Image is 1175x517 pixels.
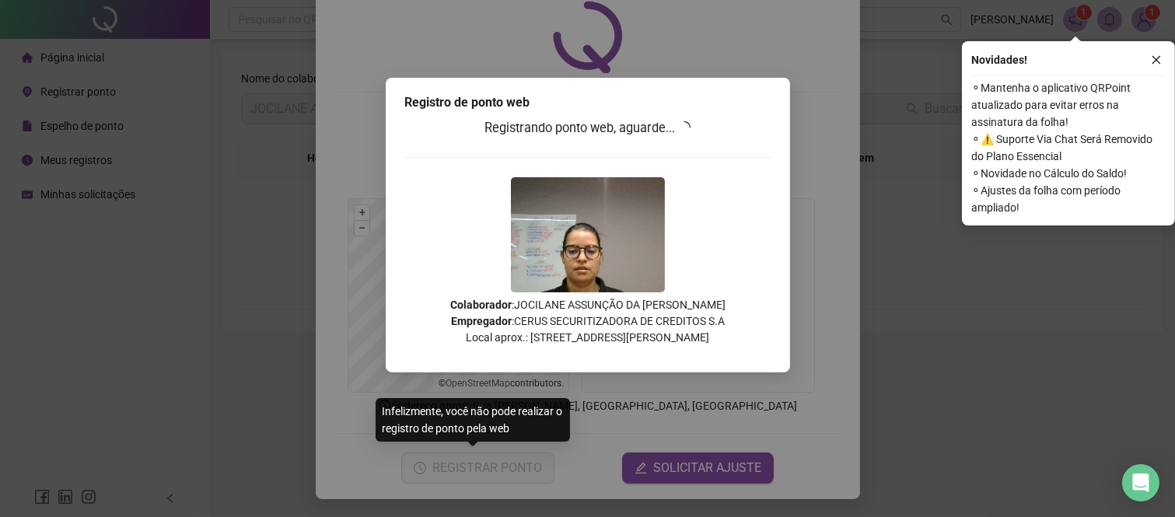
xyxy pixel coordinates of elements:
p: : JOCILANE ASSUNÇÃO DA [PERSON_NAME] : CERUS SECURITIZADORA DE CREDITOS S.A Local aprox.: [STREET... [404,297,771,346]
span: ⚬ Ajustes da folha com período ampliado! [971,182,1166,216]
span: ⚬ Novidade no Cálculo do Saldo! [971,165,1166,182]
span: ⚬ ⚠️ Suporte Via Chat Será Removido do Plano Essencial [971,131,1166,165]
strong: Empregador [451,315,512,327]
img: Z [511,177,665,292]
strong: Colaborador [450,299,512,311]
span: Novidades ! [971,51,1027,68]
div: Registro de ponto web [404,93,771,112]
h3: Registrando ponto web, aguarde... [404,118,771,138]
span: close [1151,54,1162,65]
div: Infelizmente, você não pode realizar o registro de ponto pela web [376,398,570,442]
span: loading [676,118,694,136]
div: Open Intercom Messenger [1122,464,1159,501]
span: ⚬ Mantenha o aplicativo QRPoint atualizado para evitar erros na assinatura da folha! [971,79,1166,131]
